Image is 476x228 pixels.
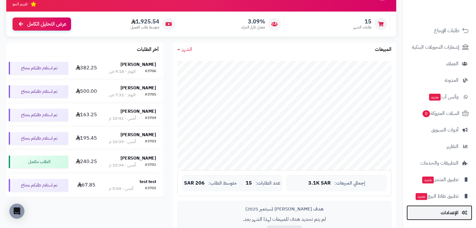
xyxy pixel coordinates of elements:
[416,193,427,200] span: جديد
[407,189,472,204] a: تطبيق نقاط البيعجديد
[407,89,472,104] a: وآتس آبجديد
[120,108,156,115] strong: [PERSON_NAME]
[407,56,472,71] a: العملاء
[256,181,280,186] span: عدد الطلبات:
[145,139,156,145] div: #3703
[109,139,136,145] div: أمس - 10:39 م
[9,85,68,98] div: تم استلام طلبكم بنجاح
[9,132,68,145] div: تم استلام طلبكم بنجاح
[308,181,331,186] span: 3.1K SAR
[109,68,136,75] div: اليوم - 9:18 ص
[71,57,101,80] td: 382.25
[445,76,458,85] span: المدونة
[182,46,192,53] span: الشهر
[109,162,136,168] div: أمس - 10:34 م
[335,181,365,186] span: إجمالي المبيعات:
[13,17,71,31] a: عرض التحليل الكامل
[177,46,192,53] a: الشهر
[422,110,430,117] span: 0
[429,94,441,101] span: جديد
[182,216,386,223] p: لم يتم تحديد هدف للمبيعات لهذا الشهر بعد.
[407,139,472,154] a: التقارير
[407,106,472,121] a: السلات المتروكة0
[434,26,459,35] span: طلبات الإرجاع
[433,5,470,18] img: logo-2.png
[145,162,156,168] div: #3702
[184,181,205,186] span: 206 SAR
[246,181,252,186] span: 15
[71,103,101,126] td: 163.25
[422,176,434,183] span: جديد
[145,186,156,192] div: #3701
[137,47,159,52] h3: آخر الطلبات
[422,175,458,184] span: تطبيق المتجر
[353,25,371,30] span: طلبات الشهر
[9,179,68,191] div: تم استلام طلبكم بنجاح
[131,25,159,30] span: متوسط طلب العميل
[182,206,386,212] div: هدف [PERSON_NAME] (سبتمبر 2025)
[407,122,472,137] a: أدوات التسويق
[71,150,101,173] td: 240.25
[422,109,459,118] span: السلات المتروكة
[9,156,68,168] div: الطلب مكتمل
[241,25,265,30] span: معدل تكرار الشراء
[27,21,66,28] span: عرض التحليل الكامل
[441,208,458,217] span: الإعدادات
[120,155,156,161] strong: [PERSON_NAME]
[420,159,458,167] span: التطبيقات والخدمات
[208,181,237,186] span: متوسط الطلب:
[240,181,242,186] span: |
[120,131,156,138] strong: [PERSON_NAME]
[145,115,156,121] div: #3704
[407,23,472,38] a: طلبات الإرجاع
[428,92,458,101] span: وآتس آب
[415,192,458,201] span: تطبيق نقاط البيع
[9,204,24,219] div: Open Intercom Messenger
[120,61,156,68] strong: [PERSON_NAME]
[431,126,458,134] span: أدوات التسويق
[407,73,472,88] a: المدونة
[120,85,156,91] strong: [PERSON_NAME]
[407,205,472,220] a: الإعدادات
[353,18,371,25] span: 15
[109,92,136,98] div: اليوم - 7:31 ص
[71,80,101,103] td: 500.00
[375,47,392,52] h3: المبيعات
[131,18,159,25] span: 1,925.54
[145,92,156,98] div: #3705
[13,2,28,7] span: تقييم النمو
[140,178,156,185] strong: test test
[71,174,101,197] td: 67.85
[407,40,472,55] a: إشعارات التحويلات البنكية
[407,156,472,171] a: التطبيقات والخدمات
[109,186,133,192] div: أمس - 5:04 م
[145,68,156,75] div: #3706
[412,43,459,52] span: إشعارات التحويلات البنكية
[447,142,458,151] span: التقارير
[9,109,68,121] div: تم استلام طلبكم بنجاح
[9,62,68,74] div: تم استلام طلبكم بنجاح
[71,127,101,150] td: 195.45
[446,59,458,68] span: العملاء
[407,172,472,187] a: تطبيق المتجرجديد
[241,18,265,25] span: 3.09%
[109,115,136,121] div: أمس - 10:42 م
